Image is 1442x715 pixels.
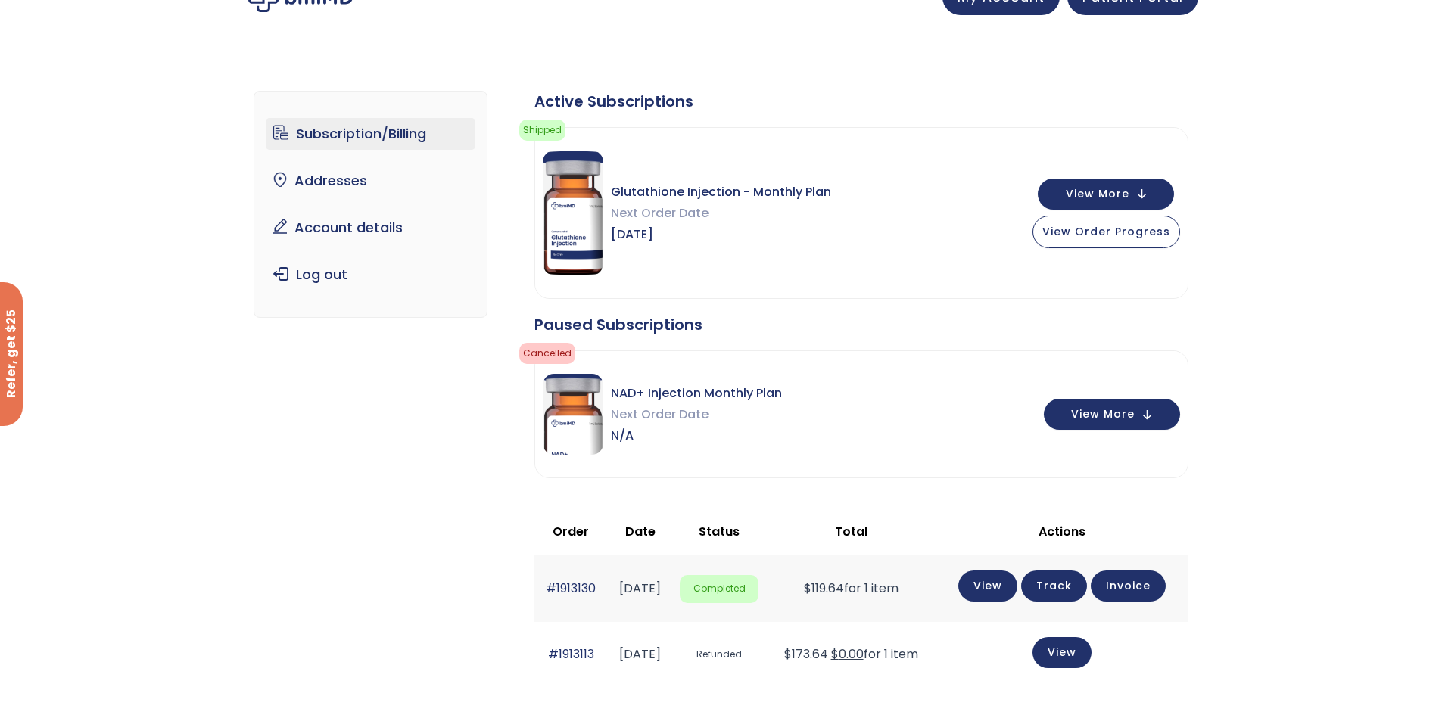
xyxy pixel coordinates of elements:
[1032,637,1092,668] a: View
[534,314,1188,335] div: Paused Subscriptions
[835,523,867,540] span: Total
[519,343,575,364] span: cancelled
[254,91,487,318] nav: Account pages
[766,622,936,688] td: for 1 item
[611,224,831,245] span: [DATE]
[543,374,603,455] img: NAD Injection
[1071,409,1135,419] span: View More
[1091,570,1166,602] a: Invoice
[1066,189,1129,199] span: View More
[546,580,596,597] a: #1913130
[680,641,758,669] span: Refunded
[1038,179,1174,210] button: View More
[1042,224,1170,239] span: View Order Progress
[611,425,782,446] span: N/A
[543,151,603,275] img: Glutathione Injection - Monthly Plan
[680,575,758,603] span: Completed
[548,645,594,663] a: #1913113
[831,645,864,663] span: 0.00
[619,645,661,663] time: [DATE]
[266,259,475,291] a: Log out
[699,523,740,540] span: Status
[625,523,656,540] span: Date
[611,404,782,425] span: Next Order Date
[766,555,936,621] td: for 1 item
[804,580,811,597] span: $
[619,580,661,597] time: [DATE]
[1039,523,1085,540] span: Actions
[831,645,839,663] span: $
[611,383,782,404] span: NAD+ Injection Monthly Plan
[804,580,844,597] span: 119.64
[1021,570,1087,602] a: Track
[266,165,475,197] a: Addresses
[1044,399,1180,430] button: View More
[958,570,1017,602] a: View
[1032,216,1180,248] button: View Order Progress
[611,182,831,203] span: Glutathione Injection - Monthly Plan
[266,212,475,244] a: Account details
[519,120,565,141] span: Shipped
[266,118,475,150] a: Subscription/Billing
[611,203,831,224] span: Next Order Date
[784,645,828,663] del: $173.64
[553,523,589,540] span: Order
[534,91,1188,112] div: Active Subscriptions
